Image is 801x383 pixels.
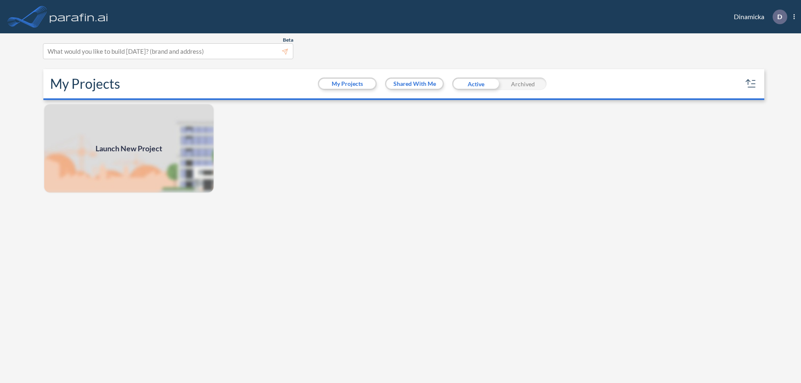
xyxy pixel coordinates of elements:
[96,143,162,154] span: Launch New Project
[386,79,443,89] button: Shared With Me
[452,78,499,90] div: Active
[499,78,547,90] div: Archived
[721,10,795,24] div: Dinamicka
[48,8,110,25] img: logo
[50,76,120,92] h2: My Projects
[43,103,214,193] a: Launch New Project
[43,103,214,193] img: add
[319,79,375,89] button: My Projects
[744,77,758,90] button: sort
[777,13,782,20] p: D
[283,37,293,43] span: Beta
